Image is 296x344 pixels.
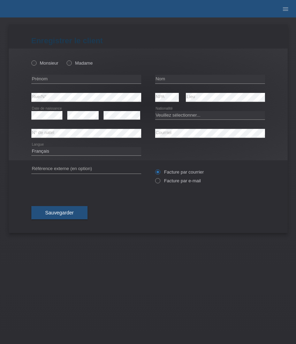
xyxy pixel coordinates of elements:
[282,6,289,13] i: menu
[155,169,204,175] label: Facture par courrier
[45,210,74,215] span: Sauvegarder
[31,60,59,66] label: Monsieur
[67,60,71,65] input: Madame
[31,60,36,65] input: Monsieur
[31,36,265,45] h1: Enregistrer le client
[155,178,201,183] label: Facture par e-mail
[155,169,160,178] input: Facture par courrier
[279,7,293,11] a: menu
[67,60,93,66] label: Madame
[31,206,88,219] button: Sauvegarder
[155,178,160,187] input: Facture par e-mail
